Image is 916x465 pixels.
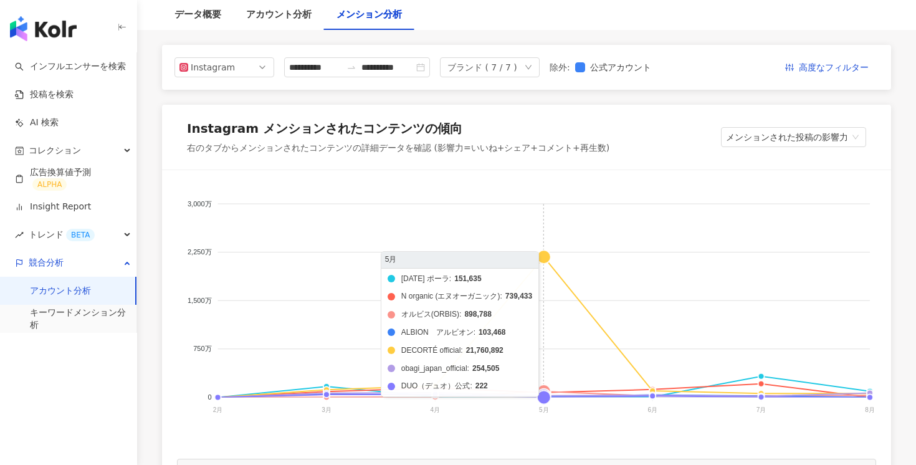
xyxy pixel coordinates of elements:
[799,58,869,78] span: 高度なフィルター
[208,393,211,401] tspan: 0
[188,199,212,207] tspan: 3,000万
[15,166,126,191] a: 広告換算値予測ALPHA
[447,58,517,77] div: ブランド ( 7 / 7 )
[15,201,91,213] a: Insight Report
[10,16,77,41] img: logo
[30,307,126,331] a: キーワードメンション分析
[29,221,95,249] span: トレンド
[756,406,766,413] tspan: 7月
[525,64,532,71] span: down
[213,406,223,413] tspan: 2月
[15,117,59,129] a: AI 検索
[865,406,875,413] tspan: 8月
[585,60,656,74] span: 公式アカウント
[322,406,332,413] tspan: 3月
[187,142,609,155] div: 右のタブからメンションされたコンテンツの詳細データを確認 (影響力=いいね+シェア+コメント+再生数)
[188,248,212,256] tspan: 2,250万
[647,406,657,413] tspan: 6月
[15,231,24,239] span: rise
[336,7,402,22] div: メンション分析
[30,285,91,297] a: アカウント分析
[188,297,212,304] tspan: 1,500万
[29,137,81,165] span: コレクション
[174,7,221,22] div: データ概要
[29,249,64,277] span: 競合分析
[193,345,211,352] tspan: 750万
[187,120,462,137] div: Instagram メンションされたコンテンツの傾向
[775,57,879,77] button: 高度なフィルター
[346,62,356,72] span: to
[15,89,74,101] a: 投稿を検索
[346,62,356,72] span: swap-right
[66,229,95,241] div: BETA
[191,58,231,77] div: Instagram
[539,406,549,413] tspan: 5月
[550,60,570,74] label: 除外 :
[431,406,441,413] tspan: 4月
[15,60,126,73] a: searchインフルエンサーを検索
[246,7,312,22] div: アカウント分析
[726,128,861,146] span: メンションされた投稿の影響力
